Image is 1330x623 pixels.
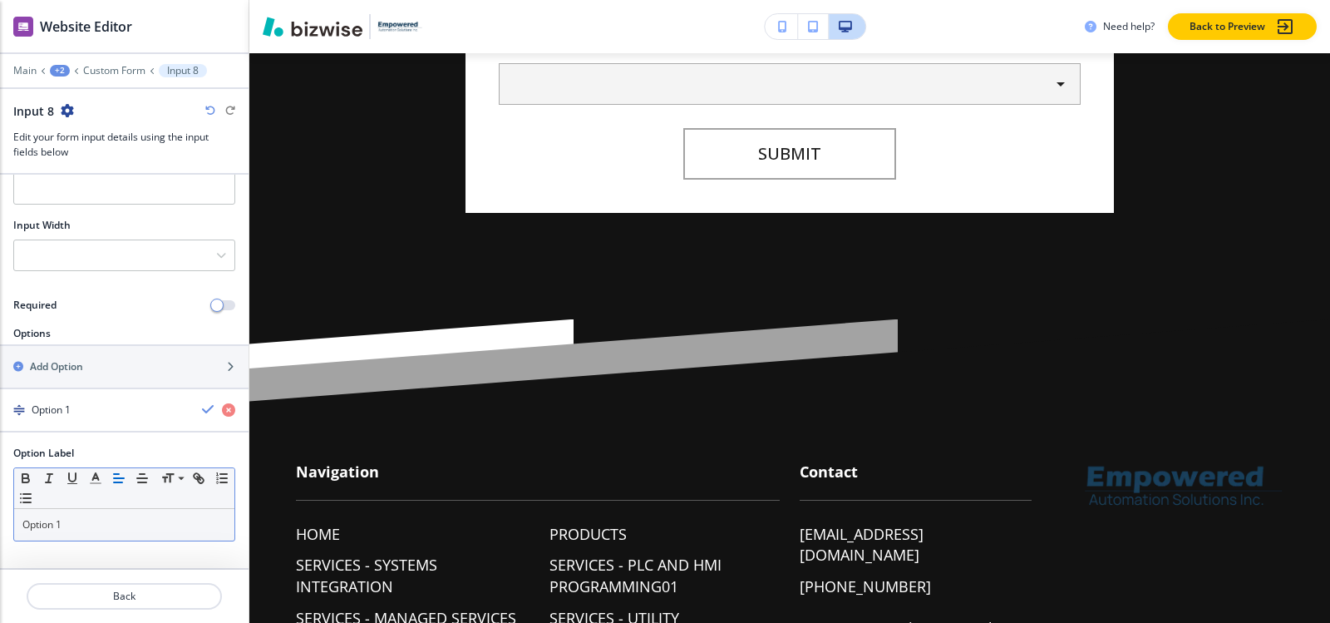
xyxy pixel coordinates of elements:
[32,403,71,418] h4: Option 1
[1084,462,1283,511] img: Empowered Automation Solutions Inc.
[296,462,379,482] strong: Navigation
[22,517,226,532] p: Option 1
[800,524,1032,567] a: [EMAIL_ADDRESS][DOMAIN_NAME]
[13,298,57,313] h2: Required
[13,326,51,341] h2: Options
[40,17,132,37] h2: Website Editor
[13,404,25,416] img: Drag
[28,589,220,604] p: Back
[13,130,235,160] h3: Edit your form input details using the input fields below
[800,576,931,598] a: [PHONE_NUMBER]
[83,65,145,77] button: Custom Form
[296,524,340,546] p: HOME
[549,555,780,598] p: SERVICES - PLC AND HMI PROGRAMMING01
[50,65,70,77] button: +2
[13,446,74,461] h2: Option Label
[377,21,422,32] img: Your Logo
[167,65,199,77] p: Input 8
[159,64,207,77] button: Input 8
[800,462,858,482] strong: Contact
[13,17,33,37] img: editor icon
[1103,19,1155,34] h3: Need help?
[1190,19,1265,34] p: Back to Preview
[30,359,83,374] h2: Add Option
[263,17,362,37] img: Bizwise Logo
[27,583,222,610] button: Back
[13,218,71,233] h2: Input Width
[549,524,627,546] p: PRODUCTS
[13,102,54,120] h2: Input 8
[13,65,37,77] button: Main
[1168,13,1317,40] button: Back to Preview
[683,128,896,180] button: SUBMIT
[296,555,526,598] p: SERVICES - SYSTEMS INTEGRATION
